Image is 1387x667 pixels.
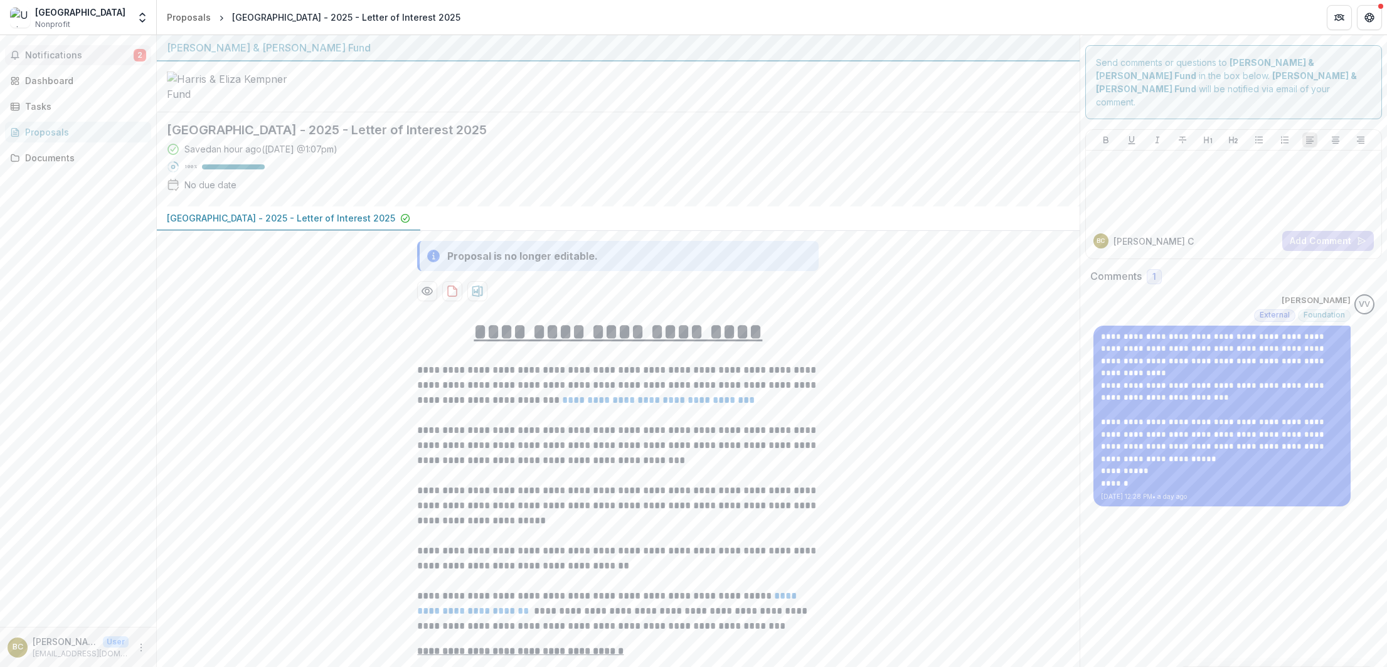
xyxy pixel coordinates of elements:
[167,11,211,24] div: Proposals
[1090,270,1142,282] h2: Comments
[1152,272,1156,282] span: 1
[1328,132,1343,147] button: Align Center
[1097,238,1105,244] div: Brandee Carlson
[184,163,197,171] p: 100 %
[1302,132,1317,147] button: Align Left
[134,49,146,61] span: 2
[5,122,151,142] a: Proposals
[184,178,236,191] div: No due date
[1251,132,1267,147] button: Bullet List
[1201,132,1216,147] button: Heading 1
[25,100,141,113] div: Tasks
[1359,301,1370,309] div: Vivian Victoria
[167,211,395,225] p: [GEOGRAPHIC_DATA] - 2025 - Letter of Interest 2025
[184,142,337,156] div: Saved an hour ago ( [DATE] @ 1:07pm )
[25,50,134,61] span: Notifications
[25,125,141,139] div: Proposals
[1277,132,1292,147] button: Ordered List
[1304,311,1345,319] span: Foundation
[1226,132,1241,147] button: Heading 2
[5,96,151,117] a: Tasks
[5,70,151,91] a: Dashboard
[167,72,292,102] img: Harris & Eliza Kempner Fund
[1175,132,1190,147] button: Strike
[1150,132,1165,147] button: Italicize
[1327,5,1352,30] button: Partners
[13,643,23,651] div: Brandee Carlson
[5,45,151,65] button: Notifications2
[35,19,70,30] span: Nonprofit
[5,147,151,168] a: Documents
[1282,294,1351,307] p: [PERSON_NAME]
[442,281,462,301] button: download-proposal
[1124,132,1139,147] button: Underline
[232,11,460,24] div: [GEOGRAPHIC_DATA] - 2025 - Letter of Interest 2025
[25,74,141,87] div: Dashboard
[1098,132,1113,147] button: Bold
[162,8,465,26] nav: breadcrumb
[467,281,487,301] button: download-proposal
[10,8,30,28] img: University of Houston
[134,5,151,30] button: Open entity switcher
[25,151,141,164] div: Documents
[1085,45,1382,119] div: Send comments or questions to in the box below. will be notified via email of your comment.
[1260,311,1290,319] span: External
[33,635,98,648] p: [PERSON_NAME]
[417,281,437,301] button: Preview 54d4f949-49bd-43ee-9657-3c2f5cc2a552-0.pdf
[1101,492,1343,501] p: [DATE] 12:28 PM • a day ago
[162,8,216,26] a: Proposals
[1282,231,1374,251] button: Add Comment
[167,40,1070,55] div: [PERSON_NAME] & [PERSON_NAME] Fund
[1113,235,1194,248] p: [PERSON_NAME] C
[33,648,129,659] p: [EMAIL_ADDRESS][DOMAIN_NAME]
[1357,5,1382,30] button: Get Help
[134,640,149,655] button: More
[447,248,598,264] div: Proposal is no longer editable.
[1353,132,1368,147] button: Align Right
[103,636,129,648] p: User
[167,122,1050,137] h2: [GEOGRAPHIC_DATA] - 2025 - Letter of Interest 2025
[35,6,125,19] div: [GEOGRAPHIC_DATA]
